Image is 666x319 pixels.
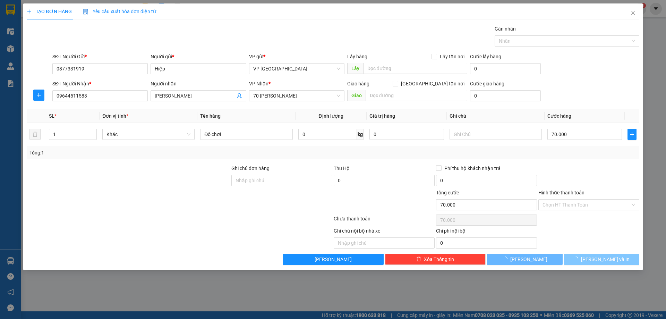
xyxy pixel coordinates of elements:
span: TẠO ĐƠN HÀNG [27,9,72,14]
input: VD: Bàn, Ghế [200,129,292,140]
span: close [630,10,636,16]
span: Khác [106,129,190,140]
input: Ghi chú đơn hàng [231,175,332,186]
div: Tổng: 1 [29,149,257,157]
input: Dọc đường [366,90,467,101]
input: Cước lấy hàng [470,63,541,74]
input: Cước giao hàng [470,90,541,101]
span: user-add [237,93,242,99]
button: [PERSON_NAME] [283,254,384,265]
span: Yêu cầu xuất hóa đơn điện tử [83,9,156,14]
div: SĐT Người Nhận [52,80,148,87]
span: Giá trị hàng [369,113,395,119]
span: plus [34,92,44,98]
input: Nhập ghi chú [334,237,435,249]
div: Ghi chú nội bộ nhà xe [334,227,435,237]
label: Ghi chú đơn hàng [231,166,270,171]
input: Ghi Chú [450,129,542,140]
input: 0 [369,129,444,140]
span: delete [416,257,421,262]
span: [PERSON_NAME] và In [581,255,630,263]
button: delete [29,129,41,140]
div: Người nhận [151,80,246,87]
span: Xóa Thông tin [424,255,454,263]
span: Đơn vị tính [102,113,128,119]
button: Close [623,3,643,23]
span: 70 Nguyễn Hữu Huân [253,91,340,101]
div: Người gửi [151,53,246,60]
button: [PERSON_NAME] [487,254,562,265]
span: plus [27,9,32,14]
div: Chi phí nội bộ [436,227,537,237]
span: VP Nhận [249,81,268,86]
span: Tổng cước [436,190,459,195]
span: VP Đà Nẵng [253,64,340,74]
span: Cước hàng [547,113,571,119]
input: Dọc đường [363,63,467,74]
label: Gán nhãn [495,26,516,32]
span: Tên hàng [200,113,221,119]
span: Lấy [347,63,363,74]
span: SL [49,113,54,119]
div: SĐT Người Gửi [52,53,148,60]
button: plus [627,129,637,140]
span: kg [357,129,364,140]
div: VP gửi [249,53,344,60]
span: loading [503,257,510,261]
button: plus [33,90,44,101]
label: Cước giao hàng [470,81,504,86]
span: [PERSON_NAME] [510,255,547,263]
span: loading [573,257,581,261]
label: Hình thức thanh toán [538,190,584,195]
div: Chưa thanh toán [333,215,435,227]
span: Phí thu hộ khách nhận trả [442,165,503,172]
img: icon [83,9,88,15]
label: Cước lấy hàng [470,54,501,59]
button: [PERSON_NAME] và In [564,254,639,265]
span: Giao [347,90,366,101]
span: plus [628,132,636,137]
button: deleteXóa Thông tin [385,254,486,265]
span: [PERSON_NAME] [315,255,352,263]
span: Giao hàng [347,81,369,86]
span: Lấy tận nơi [437,53,467,60]
th: Ghi chú [447,109,545,123]
span: Thu Hộ [334,166,350,171]
span: Định lượng [319,113,343,119]
span: Lấy hàng [347,54,367,59]
span: [GEOGRAPHIC_DATA] tận nơi [398,80,467,87]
